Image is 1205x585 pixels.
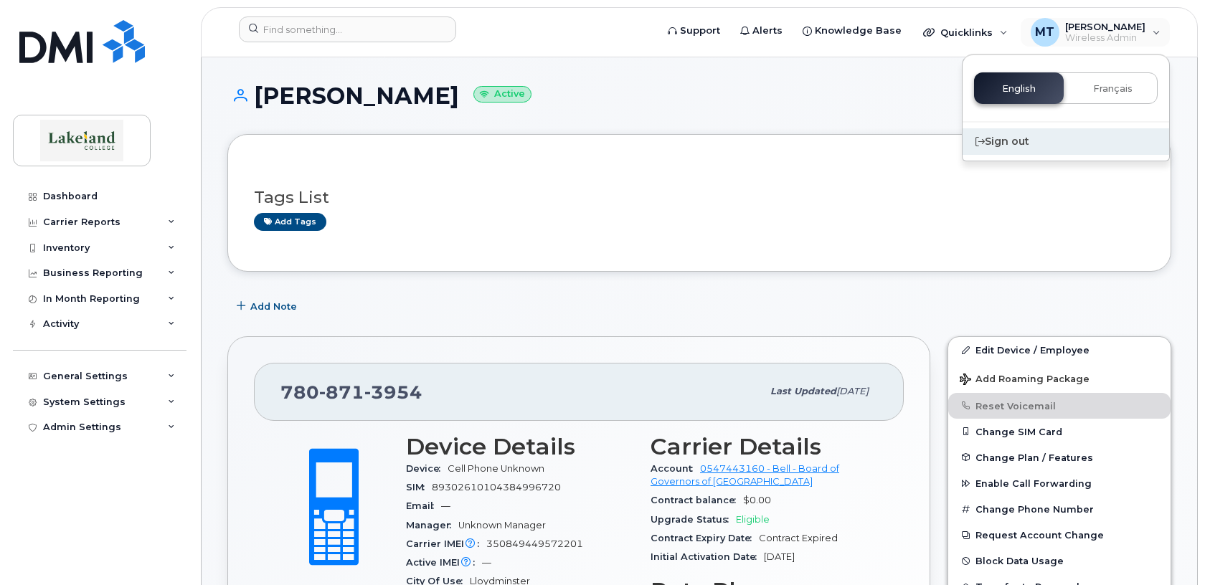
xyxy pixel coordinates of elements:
[759,533,838,543] span: Contract Expired
[651,463,700,474] span: Account
[651,434,878,460] h3: Carrier Details
[227,293,309,319] button: Add Note
[406,538,486,549] span: Carrier IMEI
[406,463,448,474] span: Device
[736,514,770,525] span: Eligible
[406,482,432,493] span: SIM
[770,386,836,396] span: Last updated
[743,495,771,505] span: $0.00
[406,520,458,531] span: Manager
[948,419,1171,444] button: Change SIM Card
[254,213,326,231] a: Add tags
[651,463,839,487] a: 0547443160 - Bell - Board of Governors of [GEOGRAPHIC_DATA]
[406,557,482,568] span: Active IMEI
[254,189,1145,206] h3: Tags List
[651,514,736,525] span: Upgrade Status
[432,482,561,493] span: 89302610104384996720
[486,538,583,549] span: 350849449572201
[473,86,531,103] small: Active
[651,533,759,543] span: Contract Expiry Date
[448,463,544,474] span: Cell Phone Unknown
[948,496,1171,522] button: Change Phone Number
[836,386,869,396] span: [DATE]
[651,495,743,505] span: Contract balance
[280,381,422,403] span: 780
[948,444,1171,470] button: Change Plan / Features
[948,470,1171,496] button: Enable Call Forwarding
[406,500,441,511] span: Email
[250,300,297,313] span: Add Note
[960,374,1090,387] span: Add Roaming Package
[975,478,1092,489] span: Enable Call Forwarding
[948,393,1171,419] button: Reset Voicemail
[319,381,364,403] span: 871
[948,363,1171,393] button: Add Roaming Package
[975,452,1093,462] span: Change Plan / Features
[948,548,1171,574] button: Block Data Usage
[364,381,422,403] span: 3954
[458,520,546,531] span: Unknown Manager
[406,434,633,460] h3: Device Details
[482,557,491,568] span: —
[948,522,1171,548] button: Request Account Change
[227,83,1171,108] h1: [PERSON_NAME]
[948,337,1171,363] a: Edit Device / Employee
[1093,83,1133,95] span: Français
[651,551,764,562] span: Initial Activation Date
[963,128,1169,155] div: Sign out
[764,551,795,562] span: [DATE]
[441,500,450,511] span: —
